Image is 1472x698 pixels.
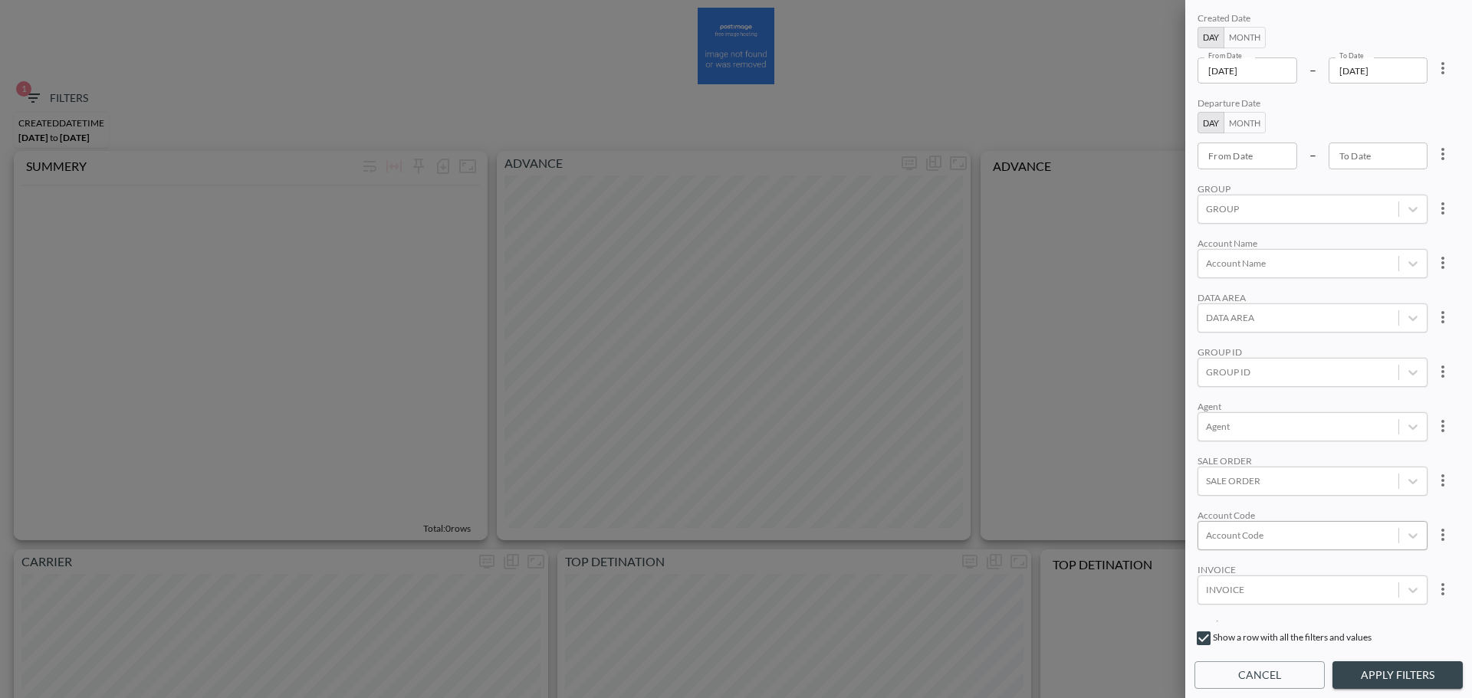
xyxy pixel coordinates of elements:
[1332,661,1463,690] button: Apply Filters
[1208,51,1242,61] label: From Date
[1224,112,1266,133] button: Month
[1198,292,1428,303] div: DATA AREA
[1428,53,1458,84] button: more
[1428,356,1458,387] button: more
[1198,57,1297,84] input: YYYY-MM-DD
[1198,143,1297,169] input: YYYY-MM-DD
[1339,51,1364,61] label: To Date
[1198,510,1428,521] div: Account Code
[1428,193,1458,224] button: more
[1198,455,1428,467] div: SALE ORDER
[1428,465,1458,496] button: more
[1428,139,1458,169] button: more
[1198,12,1460,84] div: 2025-10-132025-10-14
[1329,143,1428,169] input: YYYY-MM-DD
[1309,146,1316,163] p: –
[1198,112,1224,133] button: Day
[1194,629,1463,654] div: Show a row with all the filters and values
[1198,97,1428,112] div: Departure Date
[1428,302,1458,333] button: more
[1224,27,1266,48] button: Month
[1198,618,1428,630] div: Invoice for
[1428,574,1458,605] button: more
[1198,401,1428,412] div: Agent
[1428,519,1458,550] button: more
[1309,61,1316,78] p: –
[1194,661,1325,690] button: Cancel
[1329,57,1428,84] input: YYYY-MM-DD
[1198,27,1224,48] button: Day
[1198,183,1428,195] div: GROUP
[1198,12,1428,27] div: Created Date
[1198,346,1428,358] div: GROUP ID
[1428,411,1458,441] button: more
[1428,247,1458,278] button: more
[1198,564,1428,575] div: INVOICE
[1198,238,1428,249] div: Account Name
